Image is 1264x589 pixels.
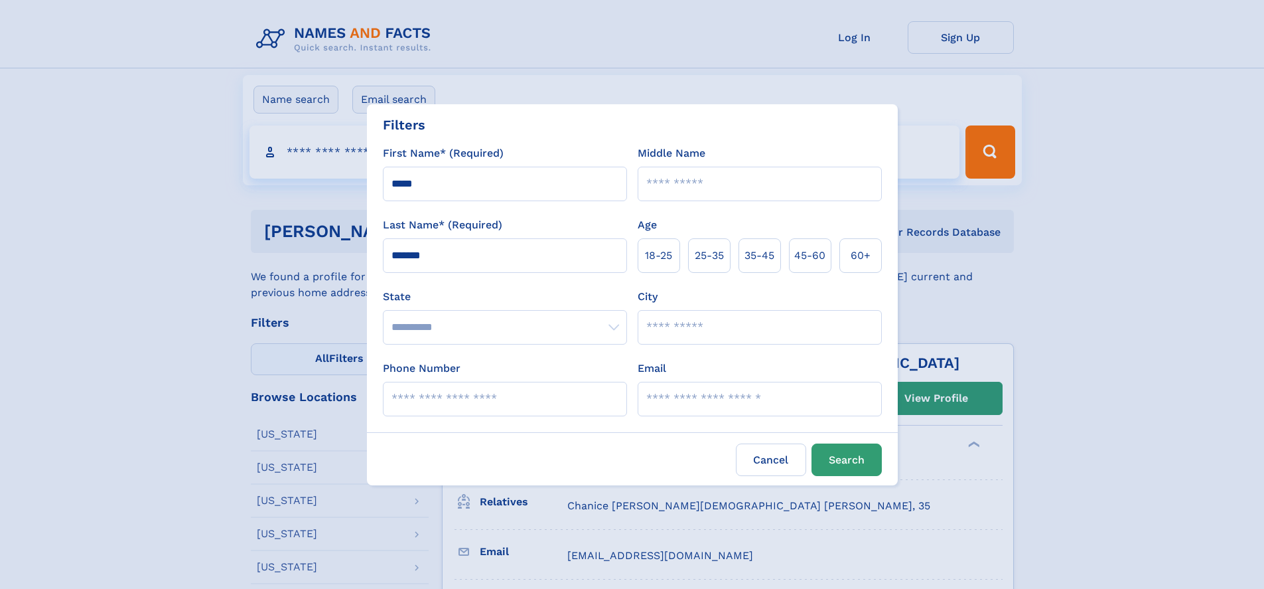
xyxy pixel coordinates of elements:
label: Phone Number [383,361,460,377]
span: 25‑35 [695,248,724,264]
span: 18‑25 [645,248,672,264]
label: Last Name* (Required) [383,217,502,233]
label: Age [638,217,657,233]
span: 35‑45 [744,248,774,264]
span: 45‑60 [794,248,825,264]
label: Cancel [736,444,806,476]
button: Search [811,444,882,476]
label: City [638,289,658,305]
label: First Name* (Required) [383,145,504,161]
label: Middle Name [638,145,705,161]
label: State [383,289,627,305]
span: 60+ [851,248,871,264]
label: Email [638,361,666,377]
div: Filters [383,115,425,135]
